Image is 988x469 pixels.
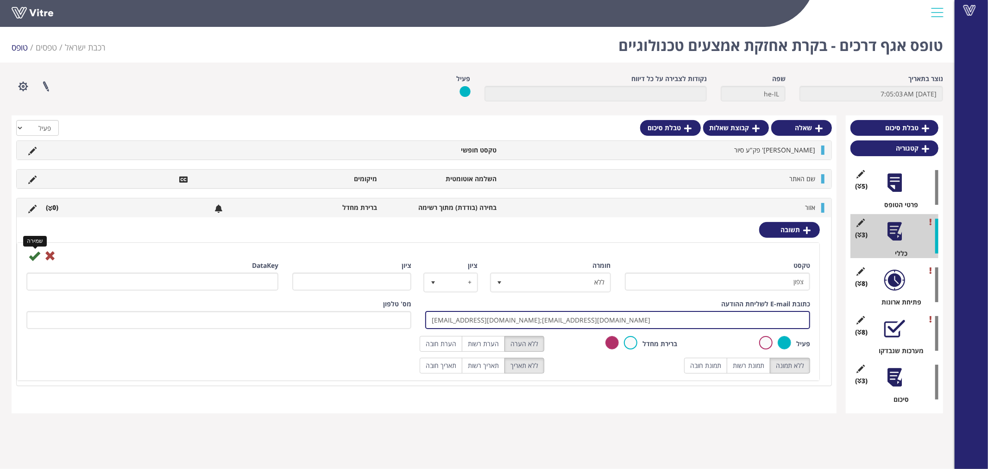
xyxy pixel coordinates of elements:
[491,274,508,291] span: select
[441,274,477,291] span: +
[850,140,938,156] a: קטגוריה
[734,146,815,154] span: [PERSON_NAME]' פק"ע סיור
[252,261,278,270] label: DataKey
[12,42,36,54] li: טופס
[727,358,770,374] label: תמונת רשות
[420,336,462,352] label: הערת חובה
[263,203,382,212] li: ברירת מחדל
[462,336,505,352] label: הערת רשות
[703,120,769,136] a: קבוצת שאלות
[504,358,544,374] label: ללא תאריך
[855,376,868,386] span: (3 )
[857,395,938,404] div: סיכום
[759,222,820,238] a: תשובה
[504,336,544,352] label: ללא הערה
[857,200,938,209] div: פרטי הטופס
[642,339,677,349] label: ברירת מחדל
[772,74,786,83] label: שפה
[721,299,810,309] label: כתובת E-mail לשליחת ההודעה
[805,203,815,212] span: אזור
[508,274,610,291] span: ללא
[41,203,63,212] li: (0 )
[65,42,106,53] span: 335
[855,279,868,288] span: (8 )
[640,120,701,136] a: טבלת סיכום
[789,174,815,183] span: שם האתר
[593,261,611,270] label: חומרה
[857,298,938,307] div: פתיחת ארונות
[618,23,943,63] h1: טופס אגף דרכים - בקרת אחזקת אמצעים טכנולוגיים
[382,203,502,212] li: בחירה (בודדת) מתוך רשימה
[857,346,938,355] div: מערכות שנבדקו
[796,339,810,349] label: פעיל
[263,174,382,184] li: מיקומים
[402,261,411,270] label: ציון
[850,120,938,136] a: טבלת סיכום
[855,230,868,240] span: (3 )
[631,74,707,83] label: נקודות לצבירה על כל דיווח
[383,299,411,309] label: מס' טלפון
[457,74,471,83] label: פעיל
[857,249,938,258] div: כללי
[771,120,832,136] a: שאלה
[462,358,505,374] label: תאריך רשות
[793,261,810,270] label: טקסט
[23,236,47,247] div: שמירה
[468,261,478,270] label: ציון
[382,174,502,184] li: השלמה אוטומטית
[382,146,502,155] li: טקסט חופשי
[770,358,810,374] label: ללא תמונה
[855,182,868,191] span: (5 )
[855,328,868,337] span: (8 )
[425,311,810,329] input: example1@mail.com;example2@mail.com
[684,358,727,374] label: תמונת חובה
[36,42,57,53] a: טפסים
[425,274,441,291] span: select
[459,86,471,97] img: yes
[420,358,462,374] label: תאריך חובה
[908,74,943,83] label: נוצר בתאריך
